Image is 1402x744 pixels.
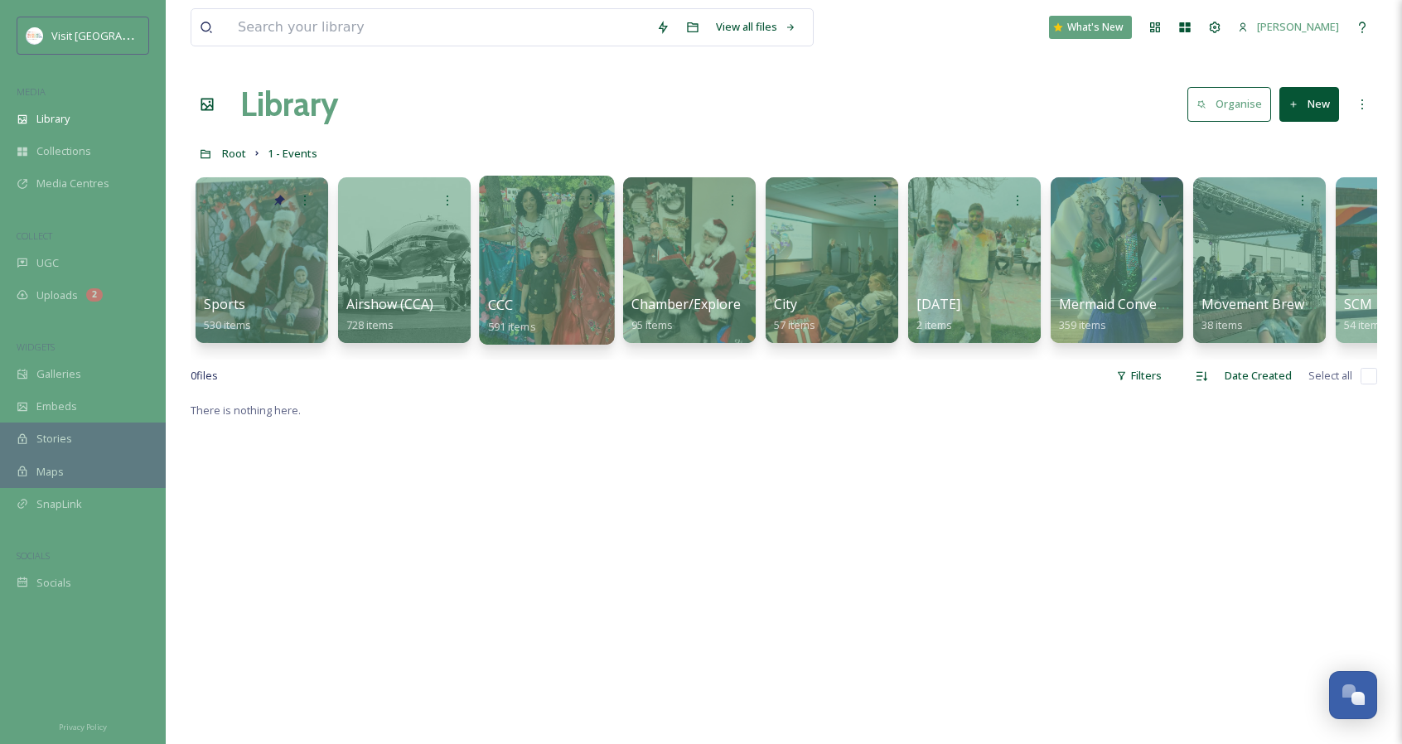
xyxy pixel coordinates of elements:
span: There is nothing here. [191,403,301,418]
span: 591 items [488,318,536,333]
span: 359 items [1059,317,1106,332]
button: Organise [1187,87,1271,121]
span: 38 items [1201,317,1243,332]
span: 0 file s [191,368,218,384]
a: Movement Brewing 90s Fest38 items [1201,297,1378,332]
span: Maps [36,464,64,480]
span: UGC [36,255,59,271]
span: 57 items [774,317,815,332]
span: COLLECT [17,229,52,242]
div: Date Created [1216,360,1300,392]
img: images.png [27,27,43,44]
span: Socials [36,575,71,591]
span: Mermaid Convention [1059,295,1190,313]
span: Galleries [36,366,81,382]
a: [PERSON_NAME] [1230,11,1347,43]
span: Library [36,111,70,127]
a: Library [240,80,338,129]
button: New [1279,87,1339,121]
a: CCC591 items [488,297,536,334]
span: SCM [1344,295,1372,313]
span: SnapLink [36,496,82,512]
span: SOCIALS [17,549,50,562]
span: [PERSON_NAME] [1257,19,1339,34]
span: Sports [204,295,245,313]
a: SCM54 items [1344,297,1385,332]
span: [DATE] [916,295,960,313]
span: 1 - Events [268,146,317,161]
a: 1 - Events [268,143,317,163]
a: [DATE]2 items [916,297,960,332]
span: Collections [36,143,91,159]
span: Movement Brewing 90s Fest [1201,295,1378,313]
span: 54 items [1344,317,1385,332]
a: Airshow (CCA)728 items [346,297,433,332]
div: Filters [1108,360,1170,392]
span: Select all [1308,368,1352,384]
a: Root [222,143,246,163]
span: 2 items [916,317,952,332]
span: Uploads [36,287,78,303]
span: Privacy Policy [59,722,107,732]
span: City [774,295,797,313]
span: Airshow (CCA) [346,295,433,313]
span: Visit [GEOGRAPHIC_DATA][PERSON_NAME] [51,27,262,43]
span: Embeds [36,399,77,414]
span: 95 items [631,317,673,332]
a: City57 items [774,297,815,332]
span: Root [222,146,246,161]
button: Open Chat [1329,671,1377,719]
span: 530 items [204,317,251,332]
div: 2 [86,288,103,302]
span: WIDGETS [17,341,55,353]
a: Chamber/Explore95 items [631,297,741,332]
span: MEDIA [17,85,46,98]
a: Mermaid Convention359 items [1059,297,1190,332]
span: 728 items [346,317,394,332]
span: Chamber/Explore [631,295,741,313]
a: View all files [708,11,805,43]
a: What's New [1049,16,1132,39]
span: Media Centres [36,176,109,191]
input: Search your library [230,9,648,46]
a: Sports530 items [204,297,251,332]
span: Stories [36,431,72,447]
span: CCC [488,296,514,314]
a: Privacy Policy [59,716,107,736]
